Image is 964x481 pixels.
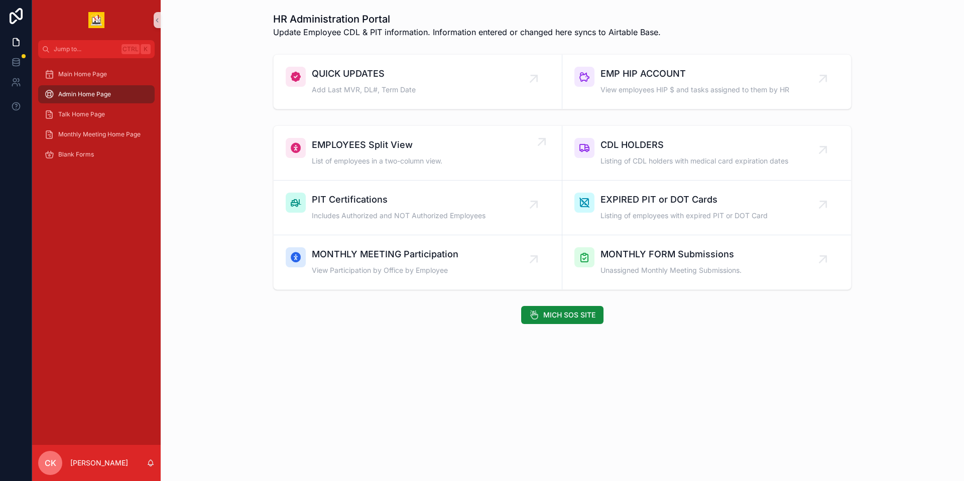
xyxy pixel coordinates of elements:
[273,26,661,38] span: Update Employee CDL & PIT information. Information entered or changed here syncs to Airtable Base.
[312,67,416,81] span: QUICK UPDATES
[312,193,486,207] span: PIT Certifications
[562,126,851,181] a: CDL HOLDERSListing of CDL holders with medical card expiration dates
[38,105,155,123] a: Talk Home Page
[70,458,128,468] p: [PERSON_NAME]
[312,265,458,275] span: View Participation by Office by Employee
[312,156,442,166] span: List of employees in a two-column view.
[58,130,141,138] span: Monthly Meeting Home Page
[312,247,458,261] span: MONTHLY MEETING Participation
[58,150,94,158] span: Blank Forms
[142,45,150,53] span: K
[273,12,661,26] h1: HR Administration Portal
[543,310,595,320] span: MICH SOS SITE
[58,110,105,118] span: Talk Home Page
[600,138,788,152] span: CDL HOLDERS
[600,85,789,95] span: View employees HIP $ and tasks assigned to them by HR
[38,145,155,164] a: Blank Forms
[521,306,604,324] button: MICH SOS SITE
[600,211,768,221] span: Listing of employees with expired PIT or DOT Card
[562,235,851,289] a: MONTHLY FORM SubmissionsUnassigned Monthly Meeting Submissions.
[600,247,742,261] span: MONTHLY FORM Submissions
[88,12,104,28] img: App logo
[600,265,742,275] span: Unassigned Monthly Meeting Submissions.
[312,211,486,221] span: Includes Authorized and NOT Authorized Employees
[38,85,155,103] a: Admin Home Page
[274,55,562,109] a: QUICK UPDATESAdd Last MVR, DL#, Term Date
[600,156,788,166] span: Listing of CDL holders with medical card expiration dates
[45,457,56,469] span: CK
[312,85,416,95] span: Add Last MVR, DL#, Term Date
[122,44,140,54] span: Ctrl
[38,40,155,58] button: Jump to...CtrlK
[274,235,562,289] a: MONTHLY MEETING ParticipationView Participation by Office by Employee
[54,45,117,53] span: Jump to...
[600,67,789,81] span: EMP HIP ACCOUNT
[38,65,155,83] a: Main Home Page
[58,70,107,78] span: Main Home Page
[600,193,768,207] span: EXPIRED PIT or DOT Cards
[312,138,442,152] span: EMPLOYEES Split View
[562,55,851,109] a: EMP HIP ACCOUNTView employees HIP $ and tasks assigned to them by HR
[274,181,562,235] a: PIT CertificationsIncludes Authorized and NOT Authorized Employees
[38,125,155,143] a: Monthly Meeting Home Page
[562,181,851,235] a: EXPIRED PIT or DOT CardsListing of employees with expired PIT or DOT Card
[32,58,161,177] div: scrollable content
[274,126,562,181] a: EMPLOYEES Split ViewList of employees in a two-column view.
[58,90,111,98] span: Admin Home Page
